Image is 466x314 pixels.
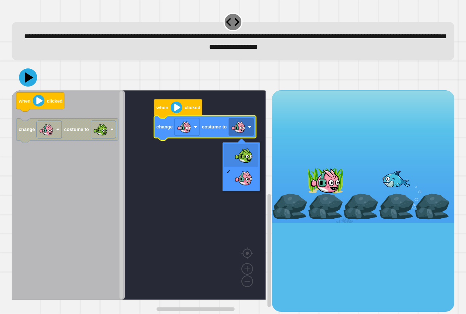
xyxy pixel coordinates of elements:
[19,127,35,132] text: change
[157,124,173,130] text: change
[202,124,227,130] text: costume to
[18,98,31,104] text: when
[156,105,169,111] text: when
[234,146,253,164] img: GreenFish
[12,90,272,311] div: Blockly Workspace
[64,127,89,132] text: costume to
[47,98,63,104] text: clicked
[185,105,200,111] text: clicked
[234,169,253,187] img: PinkFish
